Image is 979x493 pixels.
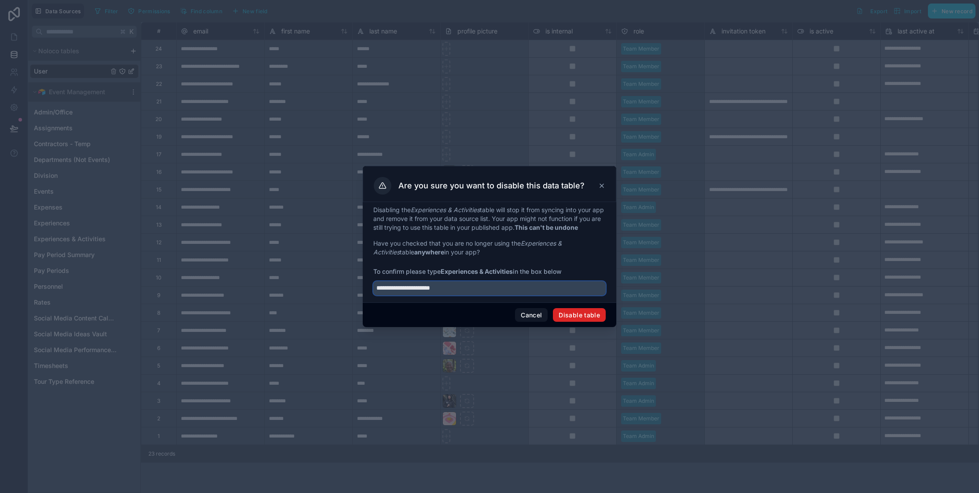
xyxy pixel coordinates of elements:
strong: This can't be undone [515,224,578,231]
span: To confirm please type in the box below [373,267,606,276]
p: Have you checked that you are no longer using the table in your app? [373,239,606,257]
strong: Experiences & Activities [441,268,513,275]
h3: Are you sure you want to disable this data table? [398,180,585,191]
button: Cancel [515,308,548,322]
p: Disabling the table will stop it from syncing into your app and remove it from your data source l... [373,206,606,232]
button: Disable table [553,308,606,322]
strong: anywhere [414,248,444,256]
em: Experiences & Activities [411,206,480,213]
